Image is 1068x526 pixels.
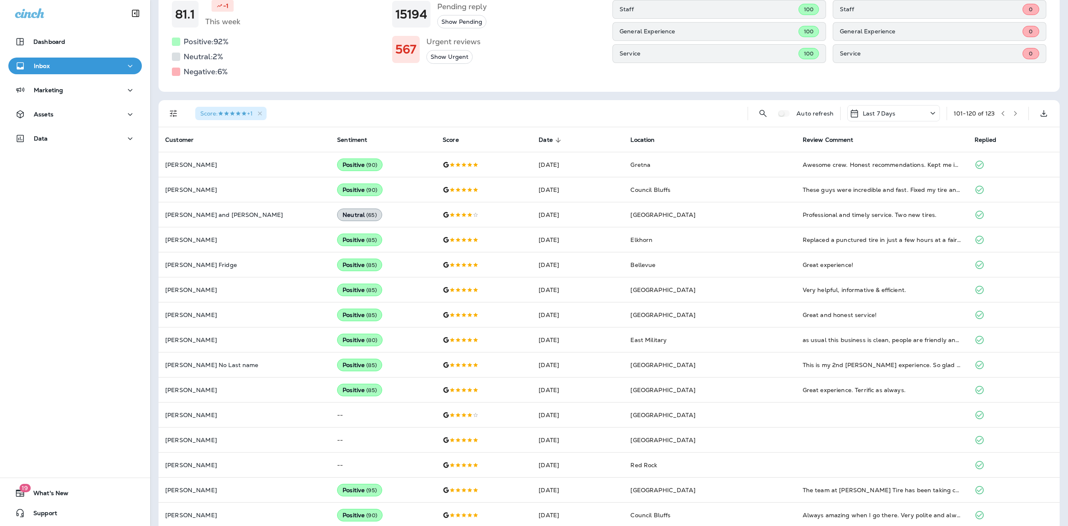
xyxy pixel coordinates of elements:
[165,512,324,518] p: [PERSON_NAME]
[630,436,695,444] span: [GEOGRAPHIC_DATA]
[34,135,48,142] p: Data
[165,262,324,268] p: [PERSON_NAME] Fridge
[630,236,652,244] span: Elkhorn
[803,286,961,294] div: Very helpful, informative & efficient.
[630,286,695,294] span: [GEOGRAPHIC_DATA]
[840,6,1023,13] p: Staff
[165,462,324,468] p: [PERSON_NAME]
[803,161,961,169] div: Awesome crew. Honest recommendations. Kept me in budget. Fast. Efficient. Friendly.
[165,412,324,418] p: [PERSON_NAME]
[840,28,1023,35] p: General Experience
[1029,50,1033,57] span: 0
[840,50,1023,57] p: Service
[165,237,324,243] p: [PERSON_NAME]
[532,152,624,177] td: [DATE]
[620,28,798,35] p: General Experience
[337,259,382,271] div: Positive
[337,136,367,143] span: Sentiment
[175,8,195,21] h1: 81.1
[804,28,814,35] span: 100
[630,311,695,319] span: [GEOGRAPHIC_DATA]
[8,505,142,521] button: Support
[366,186,377,194] span: ( 90 )
[803,261,961,269] div: Great experience!
[630,411,695,419] span: [GEOGRAPHIC_DATA]
[395,8,427,21] h1: 15194
[630,186,670,194] span: Council Bluffs
[366,387,377,394] span: ( 85 )
[630,486,695,494] span: [GEOGRAPHIC_DATA]
[366,211,377,219] span: ( 65 )
[330,453,436,478] td: --
[165,161,324,168] p: [PERSON_NAME]
[205,15,240,28] h5: This week
[8,58,142,74] button: Inbox
[532,453,624,478] td: [DATE]
[803,361,961,369] div: This is my 2nd Jensen experience. So glad I live near them! On my way to have tires rotated appt....
[34,111,53,118] p: Assets
[337,234,382,246] div: Positive
[337,184,383,196] div: Positive
[630,336,667,344] span: East Military
[804,6,814,13] span: 100
[796,110,834,117] p: Auto refresh
[366,287,377,294] span: ( 85 )
[330,403,436,428] td: --
[975,136,996,143] span: Replied
[630,361,695,369] span: [GEOGRAPHIC_DATA]
[426,50,473,64] button: Show Urgent
[25,490,68,500] span: What's New
[532,327,624,352] td: [DATE]
[803,311,961,319] div: Great and honest service!
[366,487,377,494] span: ( 95 )
[165,186,324,193] p: [PERSON_NAME]
[804,50,814,57] span: 100
[165,136,204,144] span: Customer
[532,227,624,252] td: [DATE]
[630,211,695,219] span: [GEOGRAPHIC_DATA]
[124,5,147,22] button: Collapse Sidebar
[366,512,377,519] span: ( 90 )
[539,136,553,143] span: Date
[8,130,142,147] button: Data
[8,33,142,50] button: Dashboard
[366,362,377,369] span: ( 85 )
[337,309,382,321] div: Positive
[443,136,459,143] span: Score
[184,50,223,63] h5: Neutral: 2 %
[395,43,416,56] h1: 567
[532,177,624,202] td: [DATE]
[975,136,1007,144] span: Replied
[337,159,383,171] div: Positive
[426,35,481,48] h5: Urgent reviews
[620,50,798,57] p: Service
[630,511,670,519] span: Council Bluffs
[34,87,63,93] p: Marketing
[8,485,142,501] button: 19What's New
[630,136,655,143] span: Location
[863,110,896,117] p: Last 7 Days
[532,202,624,227] td: [DATE]
[337,484,382,496] div: Positive
[337,136,378,144] span: Sentiment
[443,136,470,144] span: Score
[337,209,382,221] div: Neutral
[1029,6,1033,13] span: 0
[630,461,657,469] span: Red Rock
[803,136,854,143] span: Review Comment
[539,136,564,144] span: Date
[337,359,382,371] div: Positive
[532,478,624,503] td: [DATE]
[200,110,253,117] span: Score : +1
[532,252,624,277] td: [DATE]
[532,352,624,378] td: [DATE]
[33,38,65,45] p: Dashboard
[803,211,961,219] div: Professional and timely service. Two new tires.
[532,428,624,453] td: [DATE]
[337,284,382,296] div: Positive
[184,35,229,48] h5: Positive: 92 %
[337,509,383,521] div: Positive
[630,161,650,169] span: Gretna
[630,386,695,394] span: [GEOGRAPHIC_DATA]
[223,2,229,10] p: -1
